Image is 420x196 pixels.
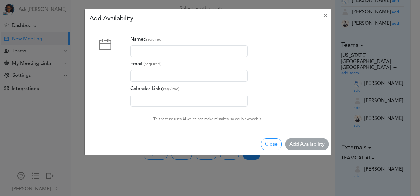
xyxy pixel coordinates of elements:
p: This feature uses AI which can make mistakes, so double-check it. [153,116,262,122]
button: Close [318,7,333,24]
small: (required) [162,87,180,91]
input: Member's Name [130,45,248,57]
small: (required) [145,37,163,41]
input: Member's email [130,70,248,82]
small: (required) [144,62,162,66]
input: Calendar Link [130,95,248,107]
button: Close [261,138,282,150]
span: × [323,12,328,20]
h5: Add Availability [90,14,133,23]
label: Calendar Link: [130,83,180,95]
label: Email: [130,58,162,70]
button: Add Availability [285,138,329,150]
label: Name: [130,33,163,45]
